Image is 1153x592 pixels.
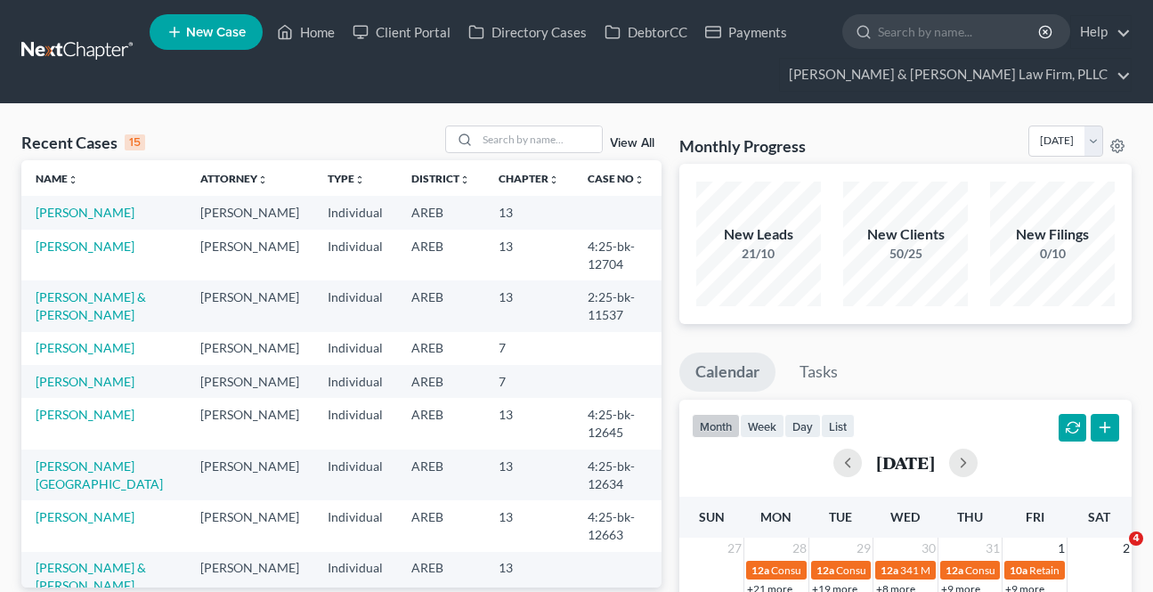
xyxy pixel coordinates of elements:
i: unfold_more [459,174,470,185]
i: unfold_more [257,174,268,185]
a: Help [1071,16,1131,48]
td: AREB [397,500,484,551]
td: [PERSON_NAME] [186,500,313,551]
td: [PERSON_NAME] [186,196,313,229]
a: [PERSON_NAME] [36,239,134,254]
a: Directory Cases [459,16,596,48]
div: New Clients [843,224,968,245]
button: week [740,414,784,438]
a: Nameunfold_more [36,172,78,185]
span: 12a [816,564,834,577]
td: 13 [484,280,573,331]
button: day [784,414,821,438]
a: [PERSON_NAME] [36,407,134,422]
div: New Filings [990,224,1115,245]
a: DebtorCC [596,16,696,48]
a: Districtunfold_more [411,172,470,185]
td: 4:25-bk-12663 [573,500,662,551]
span: New Case [186,26,246,39]
span: Wed [890,509,920,524]
button: list [821,414,855,438]
td: 13 [484,196,573,229]
td: AREB [397,365,484,398]
span: Consult Date for [PERSON_NAME] [836,564,998,577]
td: Individual [313,500,397,551]
td: [PERSON_NAME] [186,398,313,449]
a: Typeunfold_more [328,172,365,185]
a: [PERSON_NAME] [36,374,134,389]
td: 7 [484,332,573,365]
div: 0/10 [990,245,1115,263]
a: Client Portal [344,16,459,48]
td: 13 [484,398,573,449]
i: unfold_more [68,174,78,185]
div: 15 [125,134,145,150]
a: [PERSON_NAME] & [PERSON_NAME] Law Firm, PLLC [780,59,1131,91]
span: Fri [1026,509,1044,524]
td: [PERSON_NAME] [186,332,313,365]
span: Sat [1088,509,1110,524]
td: 4:25-bk-12704 [573,230,662,280]
span: Consult Date for [PERSON_NAME] [965,564,1127,577]
td: 4:25-bk-12645 [573,398,662,449]
td: AREB [397,196,484,229]
td: [PERSON_NAME] [186,450,313,500]
i: unfold_more [548,174,559,185]
span: 30 [920,538,938,559]
span: 27 [726,538,743,559]
td: AREB [397,280,484,331]
a: [PERSON_NAME] [36,509,134,524]
span: 12a [946,564,963,577]
td: Individual [313,450,397,500]
td: Individual [313,280,397,331]
td: 7 [484,365,573,398]
a: Calendar [679,353,775,392]
i: unfold_more [354,174,365,185]
div: Recent Cases [21,132,145,153]
a: Tasks [784,353,854,392]
a: View All [610,137,654,150]
a: Payments [696,16,796,48]
td: AREB [397,230,484,280]
td: [PERSON_NAME] [186,365,313,398]
a: [PERSON_NAME] & [PERSON_NAME] [36,289,146,322]
iframe: Intercom live chat [1092,531,1135,574]
span: Mon [760,509,792,524]
span: 12a [751,564,769,577]
span: 1 [1056,538,1067,559]
a: Case Nounfold_more [588,172,645,185]
div: 21/10 [696,245,821,263]
td: AREB [397,332,484,365]
td: 13 [484,500,573,551]
i: unfold_more [634,174,645,185]
input: Search by name... [477,126,602,152]
td: 13 [484,450,573,500]
span: 29 [855,538,873,559]
td: Individual [313,398,397,449]
td: 2:25-bk-11537 [573,280,662,331]
a: [PERSON_NAME] [36,205,134,220]
span: Sun [699,509,725,524]
span: 12a [881,564,898,577]
td: 13 [484,230,573,280]
td: 4:25-bk-12634 [573,450,662,500]
td: [PERSON_NAME] [186,280,313,331]
span: Consult Date for [PERSON_NAME] [771,564,933,577]
span: 10a [1010,564,1027,577]
td: AREB [397,450,484,500]
h2: [DATE] [876,453,935,472]
div: New Leads [696,224,821,245]
span: Tue [829,509,852,524]
td: Individual [313,196,397,229]
a: Chapterunfold_more [499,172,559,185]
span: 4 [1129,531,1143,546]
h3: Monthly Progress [679,135,806,157]
td: AREB [397,398,484,449]
td: Individual [313,365,397,398]
input: Search by name... [878,15,1041,48]
a: [PERSON_NAME] [36,340,134,355]
div: 50/25 [843,245,968,263]
span: 31 [984,538,1002,559]
span: Thu [957,509,983,524]
span: 28 [791,538,808,559]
